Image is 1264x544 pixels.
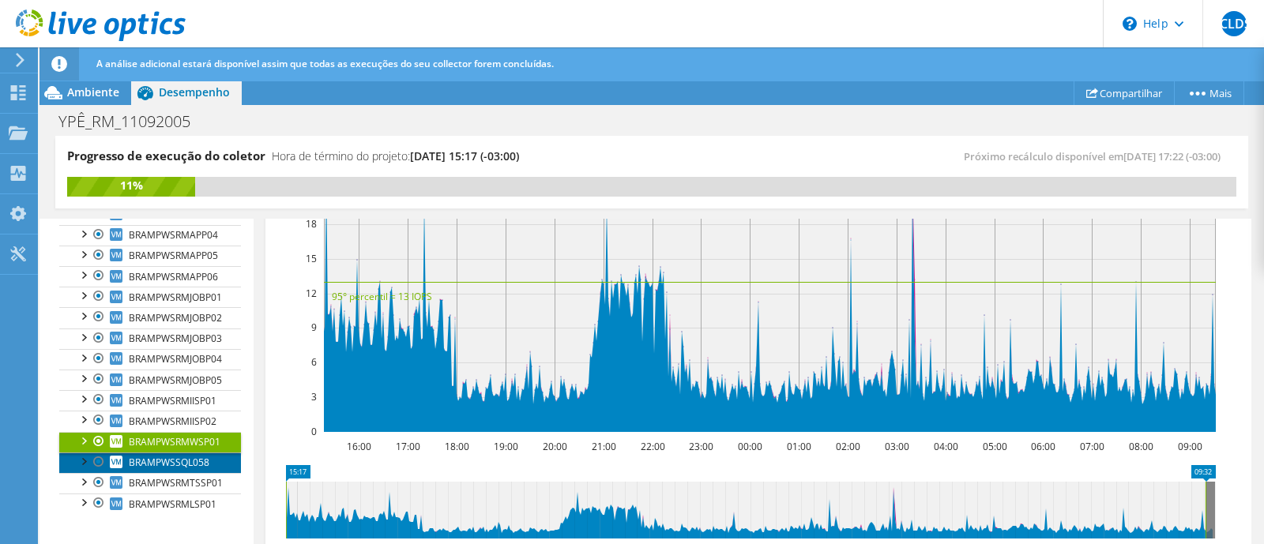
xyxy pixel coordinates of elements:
span: Desempenho [159,84,230,99]
a: BRAMPWSRMJOBP05 [59,370,241,390]
text: 21:00 [592,440,616,453]
text: 9 [311,321,317,334]
text: 09:00 [1178,440,1202,453]
a: BRAMPWSRMIISP01 [59,390,241,411]
text: 18 [306,217,317,231]
a: BRAMPWSRMJOBP03 [59,328,241,349]
a: BRAMPWSRMJOBP04 [59,349,241,370]
span: [DATE] 17:22 (-03:00) [1123,149,1221,163]
text: 06:00 [1031,440,1055,453]
a: Mais [1174,81,1244,105]
h1: YPÊ_RM_11092005 [51,113,215,130]
span: BRAMPWSRMAPP06 [129,270,218,283]
text: 04:00 [934,440,958,453]
span: BRAMPWSRMJOBP01 [129,291,222,304]
text: 12 [306,287,317,300]
text: 0 [311,425,317,438]
span: BRAMPWSRMJOBP05 [129,373,222,387]
a: BRAMPWSRMAPP06 [59,266,241,287]
span: BRAMPWSRMJOBP04 [129,352,222,366]
span: BRAMPWSRMTSSP01 [129,476,223,490]
span: BRAMPWSRMJOBP03 [129,332,222,345]
span: Próximo recálculo disponível em [964,149,1228,163]
text: 15 [306,252,317,265]
span: Ambiente [67,84,119,99]
span: BRAMPWSSQL058 [129,456,209,469]
text: 07:00 [1080,440,1104,453]
text: 19:00 [494,440,518,453]
text: 03:00 [885,440,909,453]
text: 16:00 [347,440,371,453]
span: JCLDS [1221,11,1247,36]
text: 22:00 [641,440,665,453]
a: BRAMPWSRMLSP01 [59,493,241,514]
a: BRAMPWSSQL058 [59,452,241,473]
span: BRAMPWSRMLSP01 [129,497,216,511]
span: BRAMPWSRMAPP04 [129,228,218,242]
span: BRAMPWSRMIISP01 [129,394,216,407]
text: 17:00 [396,440,420,453]
text: 6 [311,355,317,369]
text: 01:00 [787,440,811,453]
text: 08:00 [1129,440,1153,453]
a: BRAMPWSRMIISP02 [59,411,241,431]
text: 18:00 [445,440,469,453]
text: 23:00 [689,440,713,453]
h4: Hora de término do projeto: [272,148,519,165]
span: BRAMPWSRMAPP05 [129,249,218,262]
text: 3 [311,390,317,403]
a: BRAMPWSRMTSSP01 [59,473,241,493]
span: A análise adicional estará disponível assim que todas as execuções do seu collector forem concluí... [96,57,554,70]
svg: \n [1123,17,1137,31]
a: Compartilhar [1074,81,1175,105]
text: 05:00 [983,440,1007,453]
text: 02:00 [836,440,860,453]
text: 20:00 [543,440,567,453]
a: BRAMPWSRMJOBP02 [59,307,241,328]
a: BRAMPWSRMWSP01 [59,432,241,452]
a: BRAMPWSRMAPP05 [59,246,241,266]
a: BRAMPWSRMAPP04 [59,225,241,246]
a: BRAMPWSRMJOBP01 [59,287,241,307]
text: 95° percentil = 13 IOPS [332,290,432,303]
span: [DATE] 15:17 (-03:00) [410,148,519,163]
span: BRAMPWSRMIISP02 [129,415,216,428]
text: 00:00 [738,440,762,453]
span: BRAMPWSRMWSP01 [129,435,220,448]
div: 11% [67,177,195,194]
span: BRAMPWSRMJOBP02 [129,311,222,325]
